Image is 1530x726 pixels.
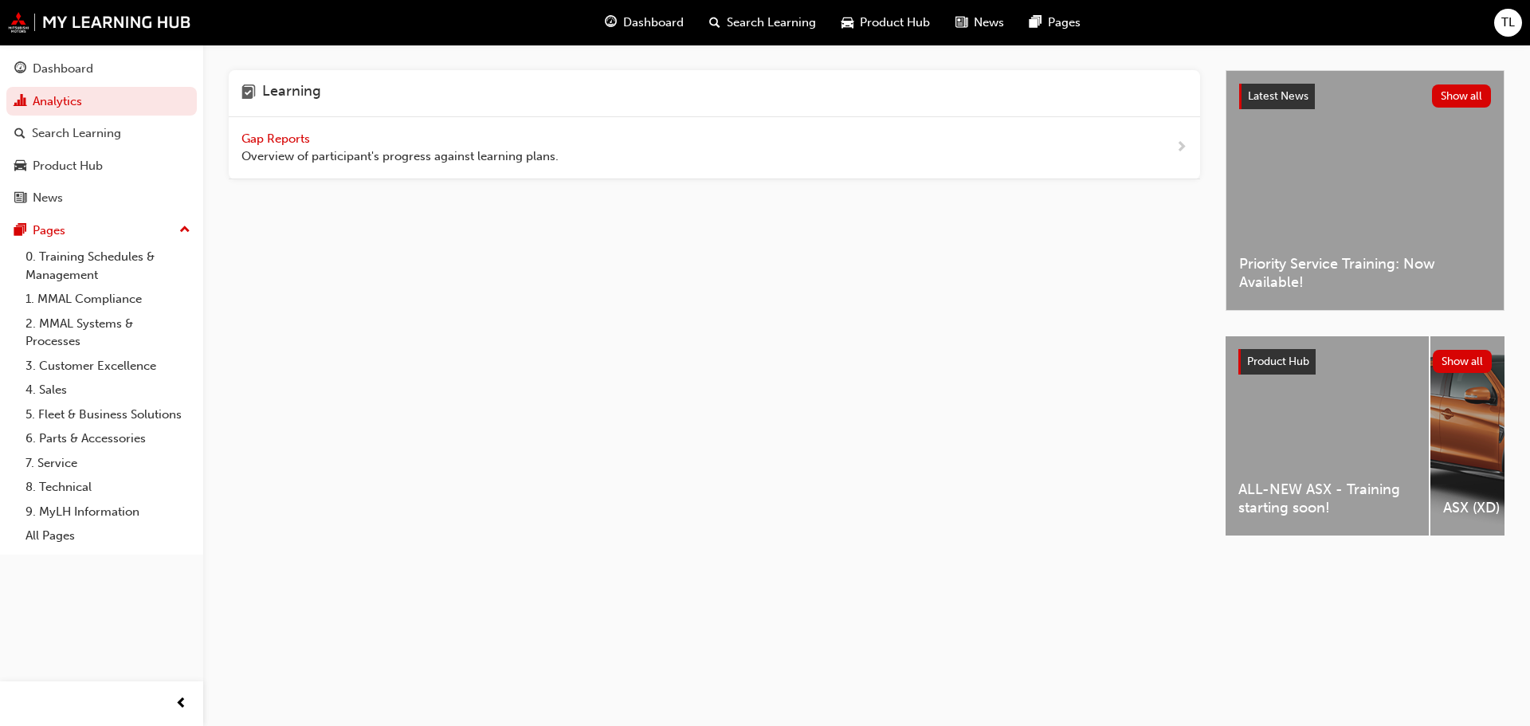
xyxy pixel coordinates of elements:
[241,147,559,166] span: Overview of participant's progress against learning plans.
[6,51,197,216] button: DashboardAnalyticsSearch LearningProduct HubNews
[1017,6,1093,39] a: pages-iconPages
[1432,84,1492,108] button: Show all
[19,475,197,500] a: 8. Technical
[1239,255,1491,291] span: Priority Service Training: Now Available!
[19,451,197,476] a: 7. Service
[943,6,1017,39] a: news-iconNews
[1175,138,1187,158] span: next-icon
[8,12,191,33] img: mmal
[841,13,853,33] span: car-icon
[262,83,321,104] h4: Learning
[860,14,930,32] span: Product Hub
[605,13,617,33] span: guage-icon
[6,54,197,84] a: Dashboard
[19,354,197,379] a: 3. Customer Excellence
[33,60,93,78] div: Dashboard
[19,426,197,451] a: 6. Parts & Accessories
[32,124,121,143] div: Search Learning
[175,694,187,714] span: prev-icon
[955,13,967,33] span: news-icon
[14,127,25,141] span: search-icon
[1247,355,1309,368] span: Product Hub
[696,6,829,39] a: search-iconSearch Learning
[592,6,696,39] a: guage-iconDashboard
[1030,13,1042,33] span: pages-icon
[19,245,197,287] a: 0. Training Schedules & Management
[1226,70,1504,311] a: Latest NewsShow allPriority Service Training: Now Available!
[974,14,1004,32] span: News
[1248,89,1308,103] span: Latest News
[14,224,26,238] span: pages-icon
[14,191,26,206] span: news-icon
[1226,336,1429,536] a: ALL-NEW ASX - Training starting soon!
[14,159,26,174] span: car-icon
[19,402,197,427] a: 5. Fleet & Business Solutions
[179,220,190,241] span: up-icon
[33,222,65,240] div: Pages
[6,119,197,148] a: Search Learning
[727,14,816,32] span: Search Learning
[1239,84,1491,109] a: Latest NewsShow all
[33,157,103,175] div: Product Hub
[1433,350,1493,373] button: Show all
[19,524,197,548] a: All Pages
[6,216,197,245] button: Pages
[241,83,256,104] span: learning-icon
[229,117,1200,179] a: Gap Reports Overview of participant's progress against learning plans.next-icon
[19,378,197,402] a: 4. Sales
[1501,14,1515,32] span: TL
[829,6,943,39] a: car-iconProduct Hub
[33,189,63,207] div: News
[19,287,197,312] a: 1. MMAL Compliance
[1048,14,1081,32] span: Pages
[1238,349,1492,375] a: Product HubShow all
[14,62,26,77] span: guage-icon
[19,312,197,354] a: 2. MMAL Systems & Processes
[6,87,197,116] a: Analytics
[1238,481,1416,516] span: ALL-NEW ASX - Training starting soon!
[241,131,313,146] span: Gap Reports
[6,151,197,181] a: Product Hub
[6,183,197,213] a: News
[14,95,26,109] span: chart-icon
[623,14,684,32] span: Dashboard
[19,500,197,524] a: 9. MyLH Information
[709,13,720,33] span: search-icon
[1494,9,1522,37] button: TL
